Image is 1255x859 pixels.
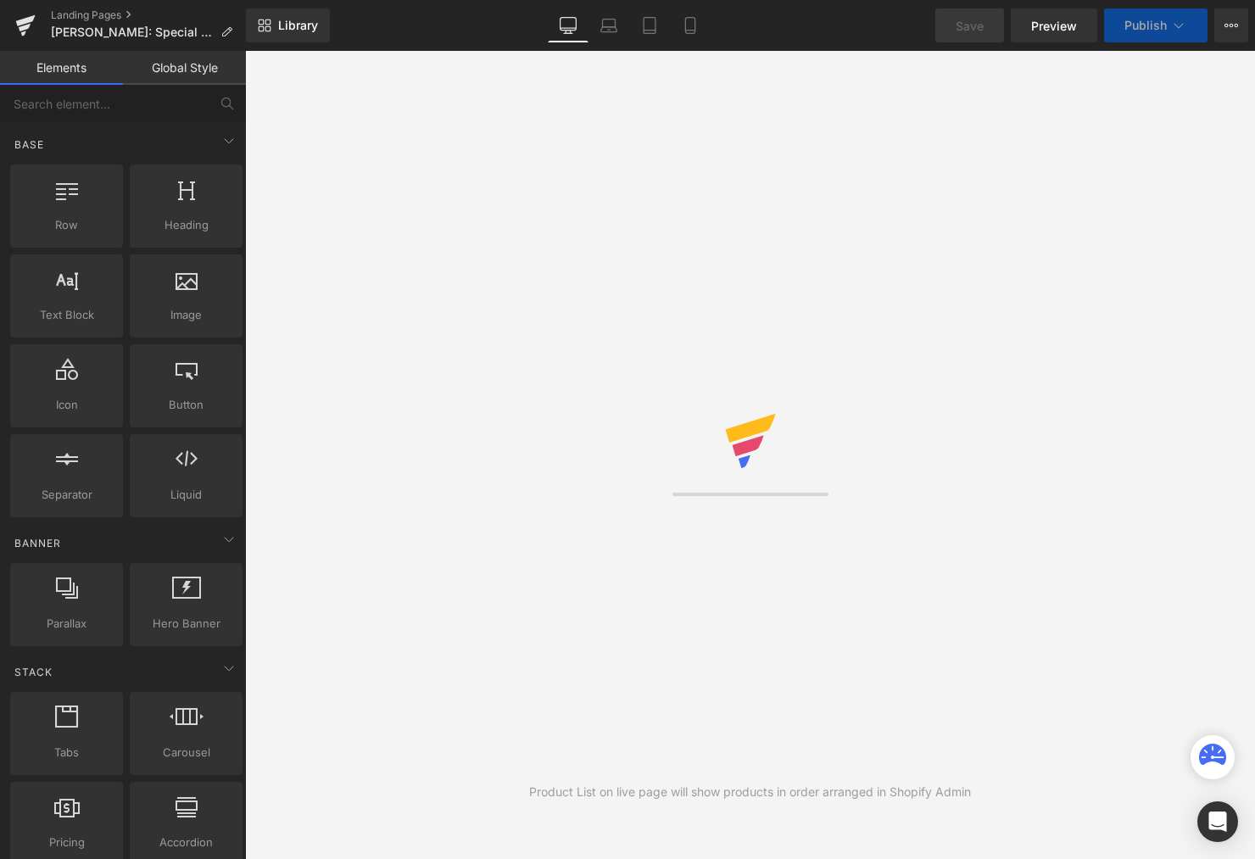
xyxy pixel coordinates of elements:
div: Open Intercom Messenger [1197,801,1238,842]
span: [PERSON_NAME]: Special Offer AU [51,25,214,39]
span: Carousel [135,744,237,761]
span: Pricing [15,834,118,851]
span: Liquid [135,486,237,504]
span: Banner [13,535,63,551]
span: Tabs [15,744,118,761]
a: Landing Pages [51,8,246,22]
a: Preview [1011,8,1097,42]
span: Button [135,396,237,414]
a: New Library [246,8,330,42]
span: Library [278,18,318,33]
span: Accordion [135,834,237,851]
span: Hero Banner [135,615,237,633]
span: Separator [15,486,118,504]
span: Save [956,17,984,35]
a: Tablet [629,8,670,42]
span: Publish [1124,19,1167,32]
a: Mobile [670,8,711,42]
span: Heading [135,216,237,234]
button: Publish [1104,8,1208,42]
span: Parallax [15,615,118,633]
a: Desktop [548,8,588,42]
span: Row [15,216,118,234]
button: More [1214,8,1248,42]
span: Text Block [15,306,118,324]
span: Base [13,137,46,153]
div: Product List on live page will show products in order arranged in Shopify Admin [529,783,971,801]
a: Global Style [123,51,246,85]
span: Preview [1031,17,1077,35]
span: Stack [13,664,54,680]
a: Laptop [588,8,629,42]
span: Image [135,306,237,324]
span: Icon [15,396,118,414]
